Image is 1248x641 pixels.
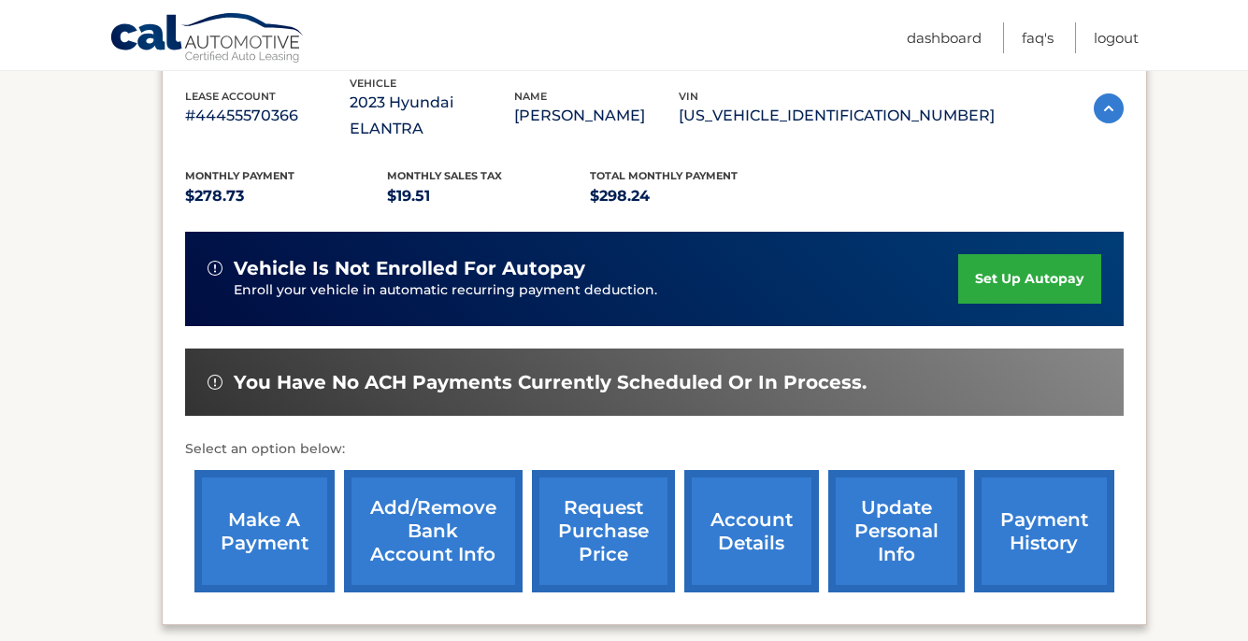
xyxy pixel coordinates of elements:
[514,90,547,103] span: name
[1094,22,1139,53] a: Logout
[234,371,867,394] span: You have no ACH payments currently scheduled or in process.
[514,103,679,129] p: [PERSON_NAME]
[234,257,585,280] span: vehicle is not enrolled for autopay
[344,470,523,592] a: Add/Remove bank account info
[1094,93,1124,123] img: accordion-active.svg
[684,470,819,592] a: account details
[350,77,396,90] span: vehicle
[907,22,982,53] a: Dashboard
[185,103,350,129] p: #44455570366
[109,12,306,66] a: Cal Automotive
[532,470,675,592] a: request purchase price
[1022,22,1054,53] a: FAQ's
[590,183,793,209] p: $298.24
[234,280,959,301] p: Enroll your vehicle in automatic recurring payment deduction.
[208,261,222,276] img: alert-white.svg
[194,470,335,592] a: make a payment
[679,103,995,129] p: [US_VEHICLE_IDENTIFICATION_NUMBER]
[185,183,388,209] p: $278.73
[387,183,590,209] p: $19.51
[208,375,222,390] img: alert-white.svg
[679,90,698,103] span: vin
[590,169,738,182] span: Total Monthly Payment
[185,169,294,182] span: Monthly Payment
[828,470,965,592] a: update personal info
[974,470,1114,592] a: payment history
[387,169,502,182] span: Monthly sales Tax
[185,90,276,103] span: lease account
[350,90,514,142] p: 2023 Hyundai ELANTRA
[185,438,1124,461] p: Select an option below:
[958,254,1100,304] a: set up autopay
